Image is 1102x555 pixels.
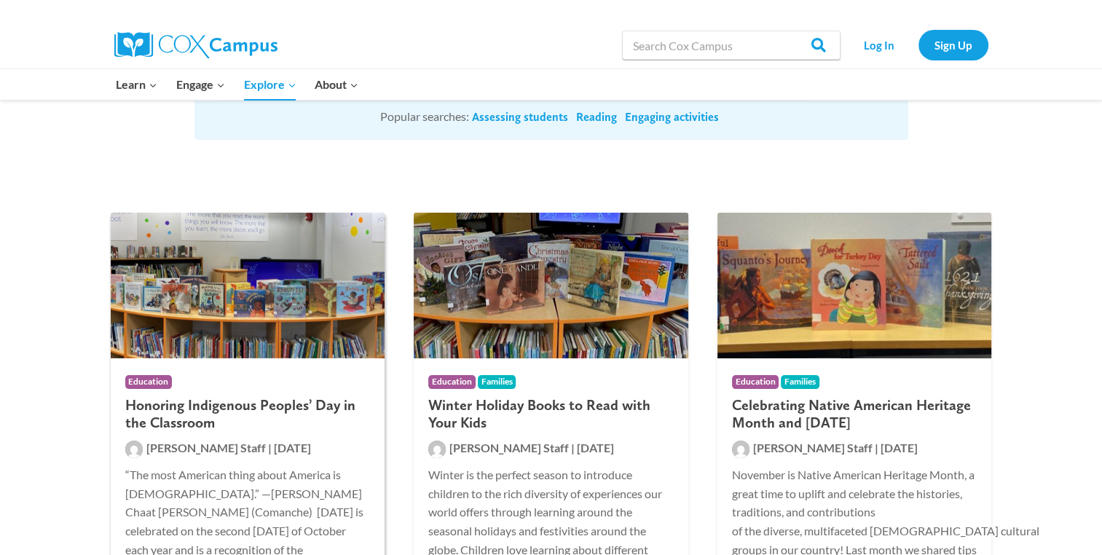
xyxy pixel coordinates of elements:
[918,30,988,60] a: Sign Up
[577,441,614,454] span: [DATE]
[753,441,873,454] span: [PERSON_NAME] Staff
[380,109,469,123] span: Popular searches:
[576,109,617,125] a: Reading
[478,375,516,389] span: Families
[146,441,266,454] span: [PERSON_NAME] Staff
[622,31,841,60] input: Search Cox Campus
[472,109,568,125] a: Assessing students
[625,109,719,125] a: Engaging activities
[848,30,988,60] nav: Secondary Navigation
[732,396,977,431] h2: Celebrating Native American Heritage Month and [DATE]
[107,69,168,100] button: Child menu of Learn
[125,396,371,431] h2: Honoring Indigenous Peoples’ Day in the Classroom
[428,375,476,389] span: Education
[848,30,911,60] a: Log In
[428,396,674,431] h2: Winter Holiday Books to Read with Your Kids
[875,441,878,454] span: |
[571,441,575,454] span: |
[274,441,311,454] span: [DATE]
[235,69,306,100] button: Child menu of Explore
[114,32,278,58] img: Cox Campus
[305,69,368,100] button: Child menu of About
[125,375,173,389] span: Education
[781,375,819,389] span: Families
[268,441,272,454] span: |
[167,69,235,100] button: Child menu of Engage
[449,441,569,454] span: [PERSON_NAME] Staff
[732,375,779,389] span: Education
[107,69,368,100] nav: Primary Navigation
[881,441,918,454] span: [DATE]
